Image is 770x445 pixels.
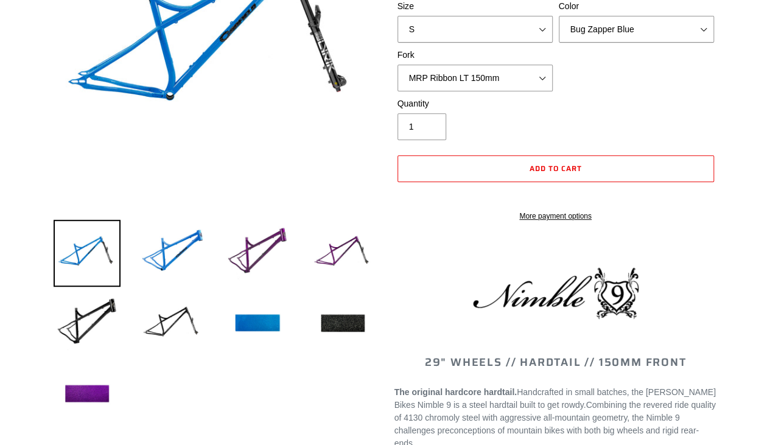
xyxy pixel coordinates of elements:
[309,290,376,357] img: Load image into Gallery viewer, NIMBLE 9 - Frame + Fork
[394,387,716,410] span: Handcrafted in small batches, the [PERSON_NAME] Bikes Nimble 9 is a steel hardtail built to get r...
[309,220,376,287] img: Load image into Gallery viewer, NIMBLE 9 - Frame + Fork
[397,97,553,110] label: Quantity
[54,290,121,357] img: Load image into Gallery viewer, NIMBLE 9 - Frame + Fork
[397,155,714,182] button: Add to cart
[139,290,206,357] img: Load image into Gallery viewer, NIMBLE 9 - Frame + Fork
[224,220,291,287] img: Load image into Gallery viewer, NIMBLE 9 - Frame + Fork
[530,163,582,174] span: Add to cart
[397,49,553,61] label: Fork
[425,354,687,371] span: 29" WHEELS // HARDTAIL // 150MM FRONT
[54,220,121,287] img: Load image into Gallery viewer, NIMBLE 9 - Frame + Fork
[139,220,206,287] img: Load image into Gallery viewer, NIMBLE 9 - Frame + Fork
[394,387,517,397] strong: The original hardcore hardtail.
[224,290,291,357] img: Load image into Gallery viewer, NIMBLE 9 - Frame + Fork
[397,211,714,222] a: More payment options
[54,361,121,428] img: Load image into Gallery viewer, NIMBLE 9 - Frame + Fork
